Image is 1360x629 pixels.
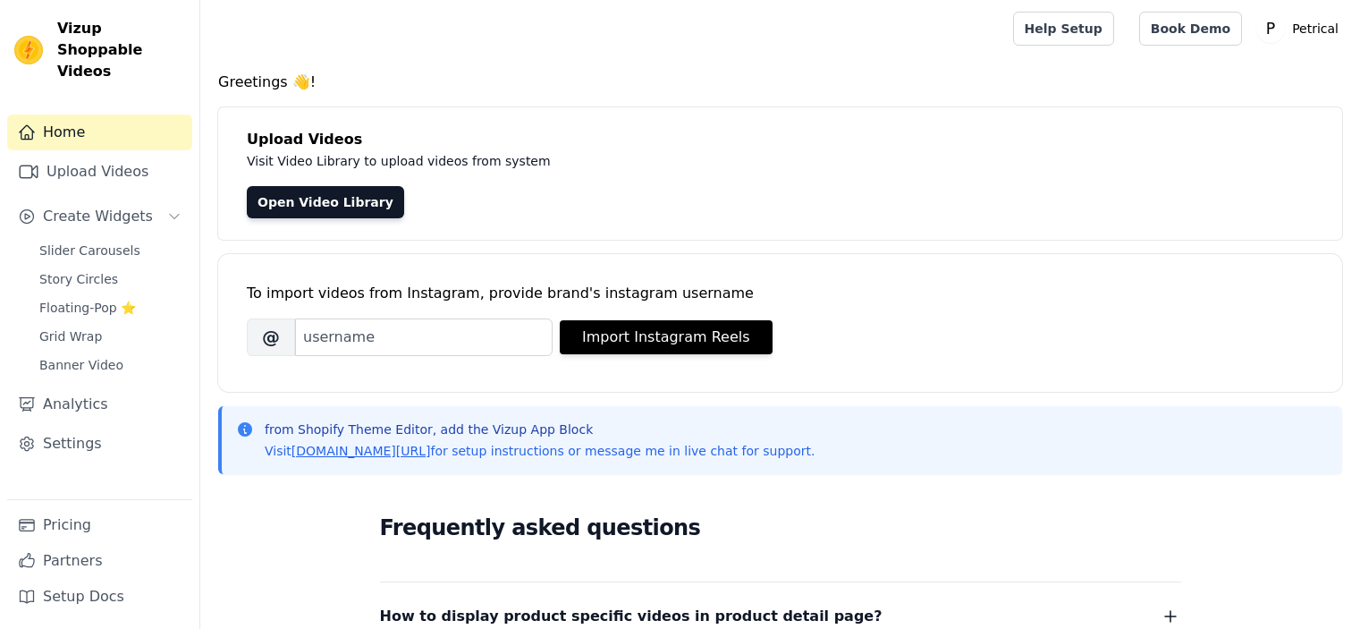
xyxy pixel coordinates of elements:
a: Slider Carousels [29,238,192,263]
span: Vizup Shoppable Videos [57,18,185,82]
a: Story Circles [29,267,192,292]
a: Floating-Pop ⭐ [29,295,192,320]
a: Banner Video [29,353,192,378]
span: Story Circles [39,270,118,288]
a: Help Setup [1013,12,1114,46]
a: Partners [7,543,192,579]
span: Floating-Pop ⭐ [39,299,136,317]
span: Create Widgets [43,206,153,227]
button: Import Instagram Reels [560,320,773,354]
div: To import videos from Instagram, provide brand's instagram username [247,283,1314,304]
p: from Shopify Theme Editor, add the Vizup App Block [265,421,815,438]
a: [DOMAIN_NAME][URL] [291,444,431,458]
h4: Greetings 👋! [218,72,1342,93]
text: P [1266,20,1275,38]
button: Create Widgets [7,199,192,234]
span: Slider Carousels [39,242,140,259]
a: Upload Videos [7,154,192,190]
button: How to display product specific videos in product detail page? [380,604,1181,629]
span: @ [247,319,295,356]
p: Petrical [1285,13,1346,45]
a: Analytics [7,387,192,422]
h4: Upload Videos [247,129,1314,150]
a: Grid Wrap [29,324,192,349]
input: username [295,319,553,356]
img: Vizup [14,36,43,64]
span: Grid Wrap [39,327,102,345]
span: How to display product specific videos in product detail page? [380,604,883,629]
a: Setup Docs [7,579,192,615]
a: Book Demo [1139,12,1242,46]
a: Home [7,115,192,150]
span: Banner Video [39,356,123,374]
p: Visit for setup instructions or message me in live chat for support. [265,442,815,460]
p: Visit Video Library to upload videos from system [247,150,1048,172]
h2: Frequently asked questions [380,510,1181,546]
a: Open Video Library [247,186,404,218]
a: Pricing [7,507,192,543]
button: P Petrical [1256,13,1346,45]
a: Settings [7,426,192,462]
